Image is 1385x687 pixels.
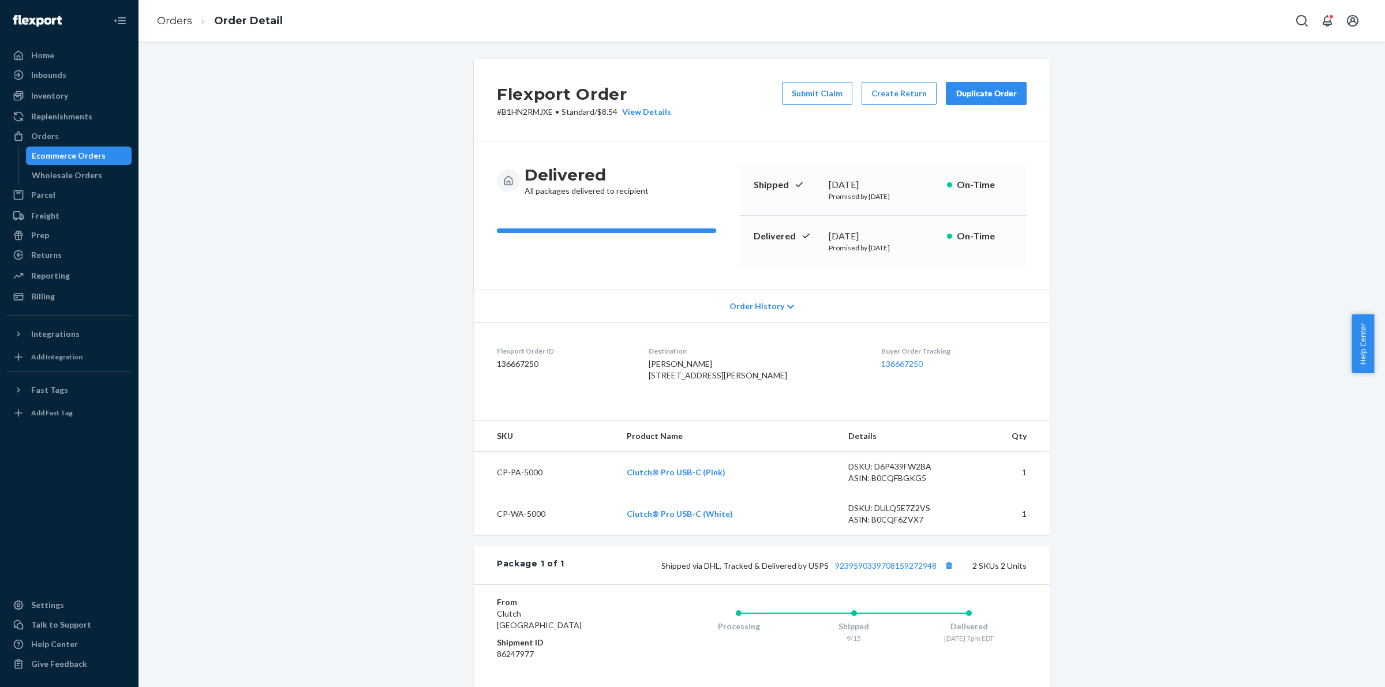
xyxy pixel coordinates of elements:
td: CP-WA-5000 [474,493,617,535]
div: 2 SKUs 2 Units [564,558,1027,573]
div: ASIN: B0CQF6ZVX7 [848,514,957,525]
span: Standard [562,107,594,117]
p: Promised by [DATE] [829,192,938,201]
button: Fast Tags [7,381,132,399]
div: Processing [681,621,796,632]
div: [DATE] [829,178,938,192]
a: Billing [7,287,132,306]
th: Qty [965,421,1050,452]
div: Ecommerce Orders [32,150,106,162]
button: Open account menu [1341,9,1364,32]
div: 9/15 [796,633,912,643]
a: Add Integration [7,348,132,366]
div: Package 1 of 1 [497,558,564,573]
td: CP-PA-5000 [474,452,617,494]
span: • [555,107,559,117]
a: 136667250 [881,359,923,369]
span: Shipped via DHL, Tracked & Delivered by USPS [661,561,956,570]
a: Clutch® Pro USB-C (Pink) [627,467,725,477]
button: Open notifications [1316,9,1339,32]
p: # B1HN2RMJXE / $8.54 [497,106,671,118]
dd: 136667250 [497,358,630,370]
div: Replenishments [31,111,92,122]
a: 9239590339708159272948 [835,561,937,570]
img: Flexport logo [13,15,62,27]
a: Replenishments [7,107,132,126]
p: On-Time [957,178,1013,192]
div: Settings [31,599,64,611]
dt: Flexport Order ID [497,346,630,356]
div: Give Feedback [31,658,87,670]
a: Order Detail [214,14,283,27]
th: Details [839,421,966,452]
span: [PERSON_NAME] [STREET_ADDRESS][PERSON_NAME] [649,359,787,380]
div: Wholesale Orders [32,170,102,181]
a: Reporting [7,266,132,285]
dt: Destination [649,346,863,356]
h3: Delivered [525,164,649,185]
a: Talk to Support [7,615,132,634]
button: Close Navigation [108,9,132,32]
div: Returns [31,249,62,261]
div: Prep [31,230,49,241]
th: SKU [474,421,617,452]
button: Create Return [862,82,937,105]
td: 1 [965,452,1050,494]
div: Inbounds [31,69,66,81]
a: Orders [157,14,192,27]
div: Add Fast Tag [31,408,73,418]
a: Clutch® Pro USB-C (White) [627,509,733,519]
a: Settings [7,596,132,614]
button: Duplicate Order [946,82,1027,105]
button: Open Search Box [1290,9,1313,32]
a: Prep [7,226,132,245]
th: Product Name [617,421,839,452]
div: [DATE] [829,230,938,243]
button: View Details [617,106,671,118]
p: On-Time [957,230,1013,243]
a: Freight [7,207,132,225]
a: Ecommerce Orders [26,147,132,165]
div: Add Integration [31,352,83,362]
div: Parcel [31,189,55,201]
h2: Flexport Order [497,82,671,106]
dt: From [497,596,635,608]
a: Help Center [7,635,132,654]
a: Parcel [7,186,132,204]
ol: breadcrumbs [148,4,292,38]
div: [DATE] 7pm EDT [911,633,1027,643]
div: DSKU: DULQ5E7Z2VS [848,502,957,514]
a: Wholesale Orders [26,166,132,185]
a: Returns [7,246,132,264]
button: Submit Claim [782,82,852,105]
div: DSKU: D6P439FW2BA [848,461,957,472]
span: Order History [729,301,784,312]
a: Add Fast Tag [7,404,132,422]
button: Copy tracking number [941,558,956,573]
div: Fast Tags [31,384,68,396]
div: Help Center [31,639,78,650]
div: Inventory [31,90,68,102]
div: ASIN: B0CQFBGKG5 [848,472,957,484]
div: Delivered [911,621,1027,632]
div: Freight [31,210,59,222]
div: Reporting [31,270,70,281]
button: Help Center [1352,314,1374,373]
p: Promised by [DATE] [829,243,938,253]
a: Orders [7,127,132,145]
div: Duplicate Order [956,88,1017,99]
div: Orders [31,130,59,142]
a: Inbounds [7,66,132,84]
p: Delivered [754,230,819,243]
div: Shipped [796,621,912,632]
div: Talk to Support [31,619,91,630]
dd: 86247977 [497,648,635,660]
dt: Shipment ID [497,637,635,648]
button: Give Feedback [7,655,132,673]
button: Integrations [7,325,132,343]
div: Billing [31,291,55,302]
td: 1 [965,493,1050,535]
div: All packages delivered to recipient [525,164,649,197]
